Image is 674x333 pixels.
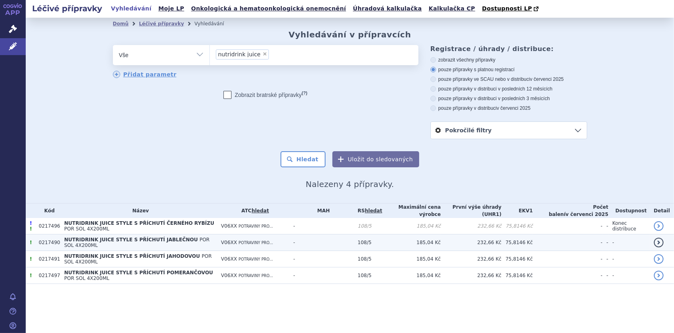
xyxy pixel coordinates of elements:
[350,3,424,14] a: Úhradová kalkulačka
[354,203,382,218] th: RS
[533,267,602,284] td: -
[502,218,533,234] td: 75,8146 Kč
[289,267,354,284] td: -
[35,267,60,284] td: 0217497
[35,218,60,234] td: 0217496
[382,218,441,234] td: 185,04 Kč
[289,234,354,251] td: -
[497,105,531,111] span: v červenci 2025
[289,203,354,218] th: MAH
[533,234,602,251] td: -
[358,256,372,262] span: 108/5
[502,251,533,267] td: 75,8146 Kč
[608,234,650,251] td: -
[482,5,532,12] span: Dostupnosti LP
[302,90,307,96] abbr: (?)
[358,273,372,278] span: 108/5
[35,234,60,251] td: 0217490
[113,71,177,78] a: Přidat parametr
[382,267,441,284] td: 185,04 Kč
[64,253,200,259] span: NUTRIDRINK JUICE STYLE S PŘÍCHUTÍ JAHODOVOU
[430,76,587,82] label: pouze přípravky ve SCAU nebo v distribuci
[139,21,184,27] a: Léčivé přípravky
[430,95,587,102] label: pouze přípravky v distribuci v posledních 3 měsících
[188,3,348,14] a: Onkologická a hematoonkologická onemocnění
[430,86,587,92] label: pouze přípravky v distribuci v posledních 12 měsících
[217,203,289,218] th: ATC
[430,45,587,53] h3: Registrace / úhrady / distribuce:
[271,49,276,59] input: nutridrink juice
[221,240,237,245] span: V06XX
[113,21,129,27] a: Domů
[289,30,411,39] h2: Vyhledávání v přípravcích
[430,57,587,63] label: zobrazit všechny přípravky
[602,234,608,251] td: -
[602,267,608,284] td: -
[26,3,109,14] h2: Léčivé přípravky
[431,122,587,139] a: Pokročilé filtry
[239,240,273,245] span: POTRAVINY PRO...
[64,253,212,265] span: POR SOL 4X200ML
[156,3,186,14] a: Moje LP
[502,203,533,218] th: EKV1
[533,203,608,218] th: Počet balení
[502,267,533,284] td: 75,8146 Kč
[608,203,650,218] th: Dostupnost
[332,151,419,167] button: Uložit do sledovaných
[223,91,307,99] label: Zobrazit bratrské přípravky
[64,270,213,275] span: NUTRIDRINK JUICE STYLE S PŘÍCHUTÍ POMERANČOVOU
[530,76,564,82] span: v červenci 2025
[195,18,235,30] li: Vyhledávání
[221,256,237,262] span: V06XX
[281,151,326,167] button: Hledat
[650,203,674,218] th: Detail
[64,237,210,248] span: POR SOL 4X200ML
[30,240,32,245] span: Tento přípravek má více úhrad.
[441,267,502,284] td: 232,66 Kč
[441,203,502,218] th: První výše úhrady (UHR1)
[35,203,60,218] th: Kód
[60,203,217,218] th: Název
[64,275,109,281] span: POR SOL 4X200ML
[654,221,664,231] a: detail
[358,223,372,229] span: 108/5
[289,218,354,234] td: -
[289,251,354,267] td: -
[430,105,587,111] label: pouze přípravky v distribuci
[654,238,664,247] a: detail
[382,251,441,267] td: 185,04 Kč
[533,218,602,234] td: -
[64,220,214,226] span: NUTRIDRINK JUICE STYLE S PŘÍCHUTÍ ČERNÉHO RYBÍZU
[239,224,273,228] span: POTRAVINY PRO...
[239,257,273,261] span: POTRAVINY PRO...
[239,273,273,278] span: POTRAVINY PRO...
[30,256,32,262] span: Tento přípravek má více úhrad.
[654,271,664,280] a: detail
[218,51,261,57] span: nutridrink juice
[64,237,198,243] span: NUTRIDRINK JUICE STYLE S PŘÍCHUTÍ JABLEČNOU
[30,226,32,232] span: Tento přípravek má více úhrad.
[252,208,269,214] a: hledat
[602,251,608,267] td: -
[608,267,650,284] td: -
[654,254,664,264] a: detail
[365,208,382,214] a: hledat
[382,203,441,218] th: Maximální cena výrobce
[430,66,587,73] label: pouze přípravky s platnou registrací
[382,234,441,251] td: 185,04 Kč
[262,51,267,56] span: ×
[35,251,60,267] td: 0217491
[441,234,502,251] td: 232,66 Kč
[565,212,608,217] span: v červenci 2025
[426,3,478,14] a: Kalkulačka CP
[533,251,602,267] td: -
[30,220,32,226] span: Poslední data tohoto produktu jsou ze SCAU platného k 01.06.2025.
[306,179,394,189] span: Nalezeny 4 přípravky.
[608,218,650,234] td: Konec distribuce
[441,218,502,234] td: 232,66 Kč
[502,234,533,251] td: 75,8146 Kč
[441,251,502,267] td: 232,66 Kč
[358,240,372,245] span: 108/5
[602,218,608,234] td: -
[479,3,543,14] a: Dostupnosti LP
